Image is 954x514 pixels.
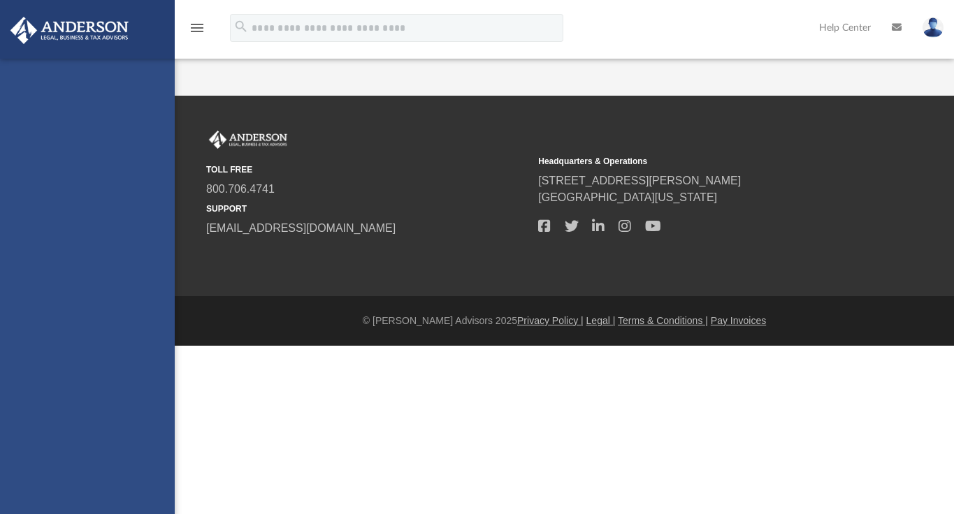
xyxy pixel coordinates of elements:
img: User Pic [923,17,944,38]
a: menu [189,27,205,36]
a: Pay Invoices [711,315,766,326]
img: Anderson Advisors Platinum Portal [206,131,290,149]
a: [STREET_ADDRESS][PERSON_NAME] [538,175,741,186]
a: Legal | [586,315,616,326]
small: SUPPORT [206,203,528,215]
a: [GEOGRAPHIC_DATA][US_STATE] [538,191,717,203]
img: Anderson Advisors Platinum Portal [6,17,133,44]
small: TOLL FREE [206,163,528,176]
a: Terms & Conditions | [618,315,708,326]
a: 800.706.4741 [206,183,275,195]
i: search [233,19,249,34]
a: [EMAIL_ADDRESS][DOMAIN_NAME] [206,222,396,234]
a: Privacy Policy | [517,315,584,326]
small: Headquarters & Operations [538,155,860,168]
i: menu [189,20,205,36]
div: © [PERSON_NAME] Advisors 2025 [175,314,954,328]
